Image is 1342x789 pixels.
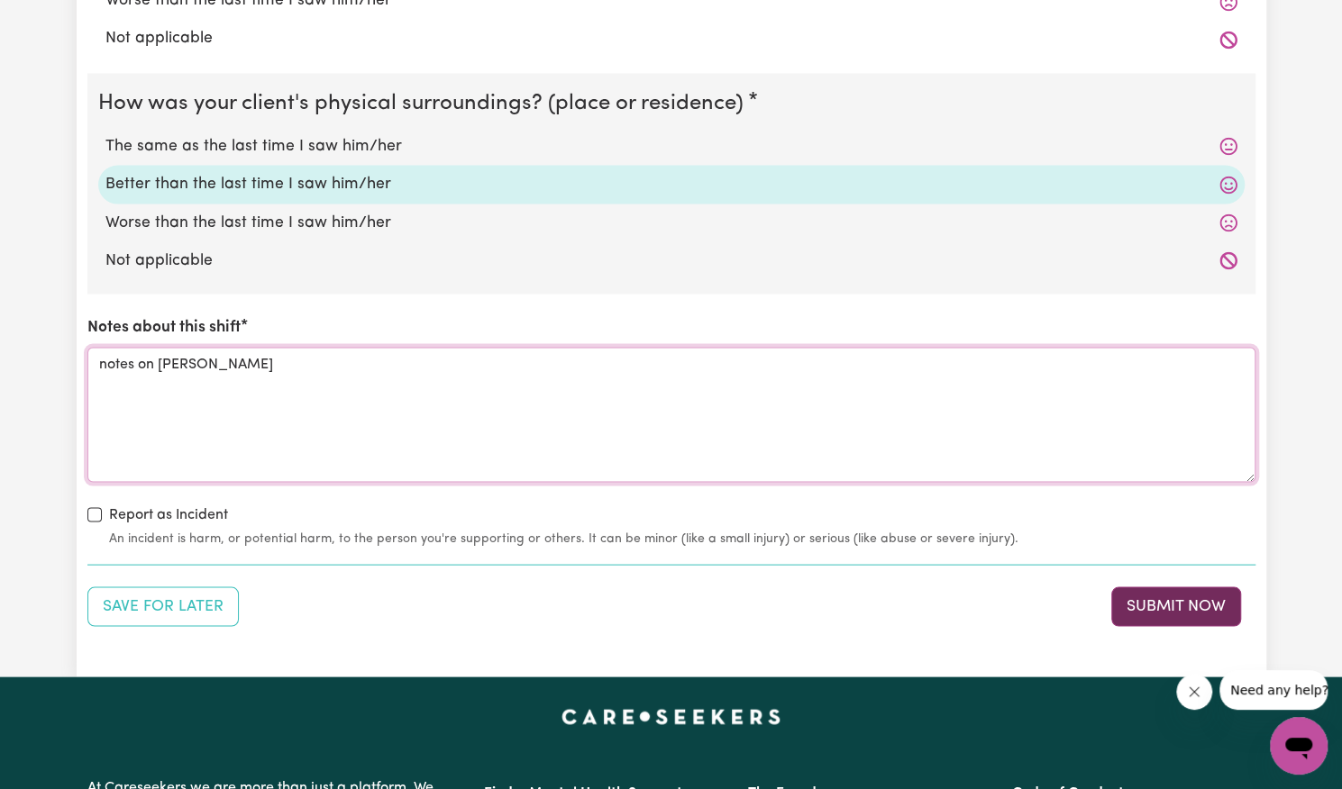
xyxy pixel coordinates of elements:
label: Report as Incident [109,503,228,525]
button: Submit your job report [1111,586,1241,626]
button: Save your job report [87,586,239,626]
textarea: notes on [PERSON_NAME] [87,347,1255,482]
label: Not applicable [105,27,1237,50]
legend: How was your client's physical surroundings? (place or residence) [98,87,751,120]
label: The same as the last time I saw him/her [105,134,1237,158]
iframe: Button to launch messaging window [1270,717,1328,775]
iframe: Message from company [1219,670,1328,710]
label: Better than the last time I saw him/her [105,172,1237,195]
iframe: Close message [1176,674,1212,710]
span: Need any help? [11,13,109,27]
small: An incident is harm, or potential harm, to the person you're supporting or others. It can be mino... [109,529,1255,548]
a: Careseekers home page [561,709,781,723]
label: Not applicable [105,249,1237,272]
label: Notes about this shift [87,315,241,339]
label: Worse than the last time I saw him/her [105,211,1237,234]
